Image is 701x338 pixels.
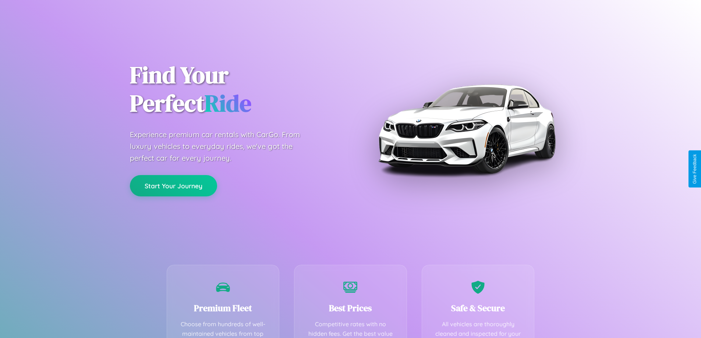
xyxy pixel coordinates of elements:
h1: Find Your Perfect [130,61,340,118]
h3: Premium Fleet [178,302,268,314]
p: Experience premium car rentals with CarGo. From luxury vehicles to everyday rides, we've got the ... [130,129,314,164]
h3: Best Prices [305,302,396,314]
button: Start Your Journey [130,175,217,196]
img: Premium BMW car rental vehicle [375,37,559,221]
span: Ride [205,87,251,119]
div: Give Feedback [692,154,697,184]
h3: Safe & Secure [433,302,523,314]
